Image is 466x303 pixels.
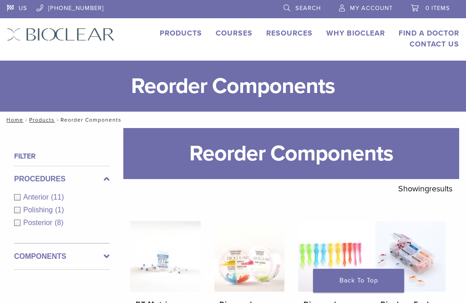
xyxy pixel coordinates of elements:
span: / [23,118,29,122]
label: Components [14,251,110,262]
span: (11) [51,193,64,201]
span: Anterior [23,193,51,201]
span: Posterior [23,219,55,226]
a: Why Bioclear [326,29,385,38]
img: Diamond Wedge and Long Diamond Wedge [298,221,369,292]
a: Resources [266,29,313,38]
h4: Filter [14,151,110,162]
a: Back To Top [313,269,404,293]
img: Bioclear [7,28,115,41]
img: Diamond Wedge Kits [214,221,285,292]
a: Home [4,117,23,123]
img: BT Matrix Series [130,221,201,292]
img: Bioclear Evolve Posterior Matrix Series [375,221,446,292]
span: 0 items [425,5,450,12]
span: My Account [350,5,393,12]
a: Contact Us [410,40,459,49]
span: Search [295,5,321,12]
span: / [55,118,61,122]
a: Find A Doctor [399,29,459,38]
h1: Reorder Components [123,128,459,179]
p: Showing results [398,179,452,198]
a: Courses [216,29,253,38]
a: Products [160,29,202,38]
label: Procedures [14,174,110,185]
span: (1) [55,206,64,214]
span: Polishing [23,206,55,214]
span: (8) [55,219,64,226]
a: Products [29,117,55,123]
